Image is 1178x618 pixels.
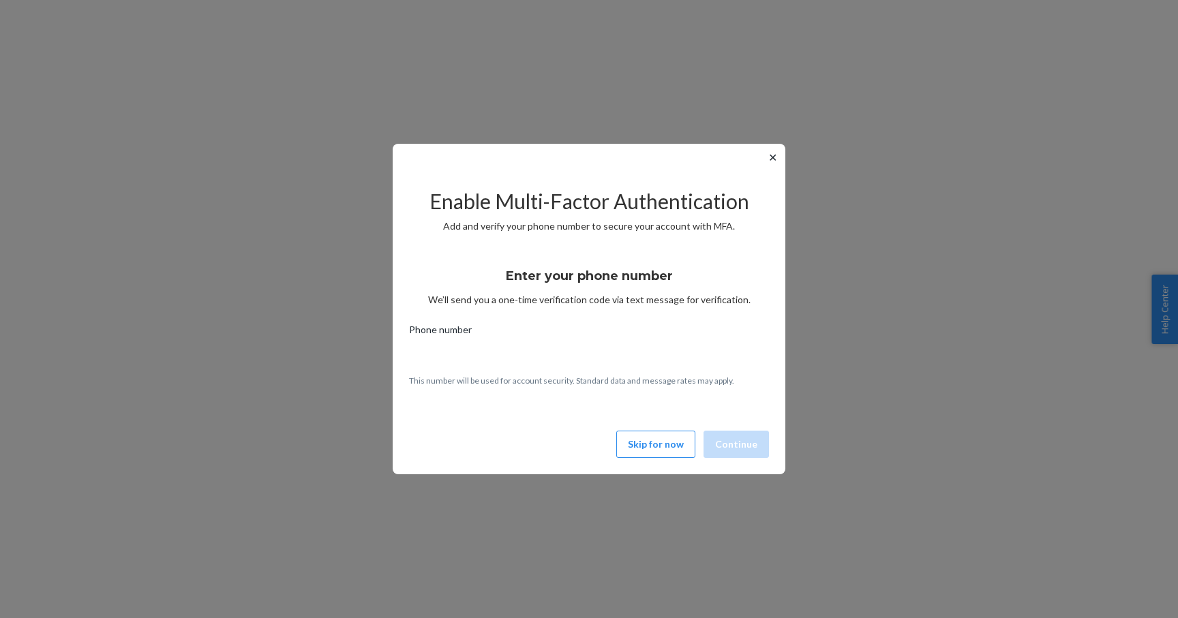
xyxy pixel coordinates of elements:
[506,267,673,285] h3: Enter your phone number
[766,149,780,166] button: ✕
[704,431,769,458] button: Continue
[616,431,695,458] button: Skip for now
[409,375,769,386] p: This number will be used for account security. Standard data and message rates may apply.
[409,219,769,233] p: Add and verify your phone number to secure your account with MFA.
[409,190,769,213] h2: Enable Multi-Factor Authentication
[409,256,769,307] div: We’ll send you a one-time verification code via text message for verification.
[409,323,472,342] span: Phone number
